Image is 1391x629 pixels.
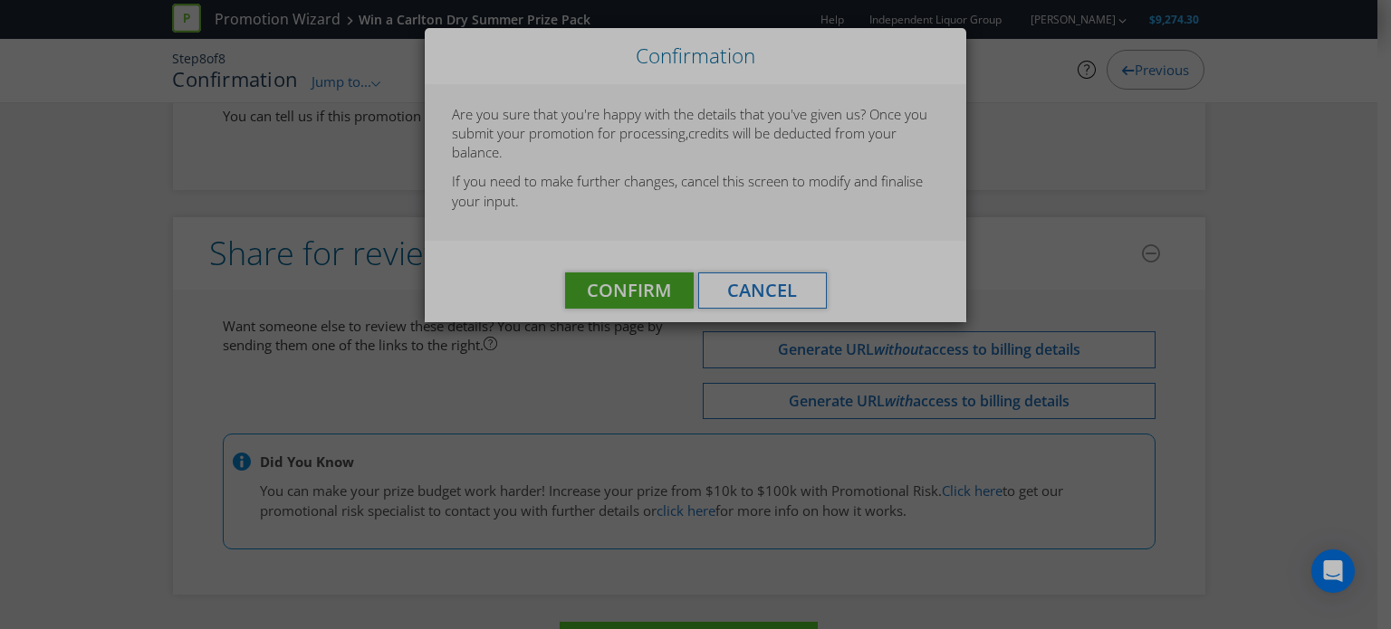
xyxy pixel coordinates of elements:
[727,278,797,302] span: Cancel
[452,172,939,211] p: If you need to make further changes, cancel this screen to modify and finalise your input.
[499,143,503,161] span: .
[587,278,671,302] span: Confirm
[452,124,897,161] span: credits will be deducted from your balance
[565,272,694,309] button: Confirm
[425,28,966,84] div: Close
[636,42,755,70] span: Confirmation
[698,272,827,309] button: Cancel
[1311,549,1355,593] div: Open Intercom Messenger
[452,105,927,142] span: Are you sure that you're happy with the details that you've given us? Once you submit your promot...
